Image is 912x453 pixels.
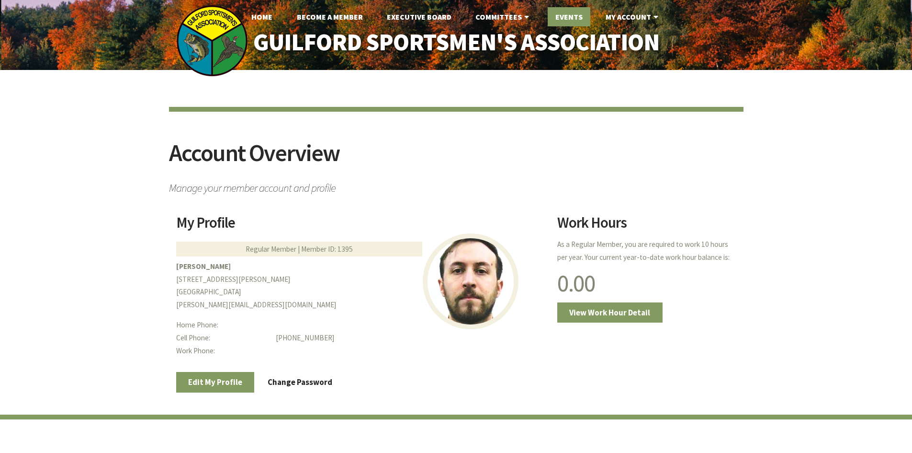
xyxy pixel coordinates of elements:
[176,319,269,332] dt: Home Phone
[557,302,663,323] a: View Work Hour Detail
[379,7,459,26] a: Executive Board
[176,372,255,392] a: Edit My Profile
[176,215,546,237] h2: My Profile
[244,7,280,26] a: Home
[256,372,345,392] a: Change Password
[176,242,422,256] div: Regular Member | Member ID: 1395
[276,332,545,345] dd: [PHONE_NUMBER]
[598,7,668,26] a: My Account
[557,271,736,295] h1: 0.00
[176,345,269,358] dt: Work Phone
[176,260,546,312] p: [STREET_ADDRESS][PERSON_NAME] [GEOGRAPHIC_DATA] [PERSON_NAME][EMAIL_ADDRESS][DOMAIN_NAME]
[557,215,736,237] h2: Work Hours
[169,141,743,177] h2: Account Overview
[289,7,371,26] a: Become A Member
[176,332,269,345] dt: Cell Phone
[233,22,679,63] a: Guilford Sportsmen's Association
[468,7,539,26] a: Committees
[548,7,590,26] a: Events
[176,5,248,77] img: logo_sm.png
[557,238,736,264] p: As a Regular Member, you are required to work 10 hours per year. Your current year-to-date work h...
[176,262,231,271] b: [PERSON_NAME]
[169,177,743,194] span: Manage your member account and profile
